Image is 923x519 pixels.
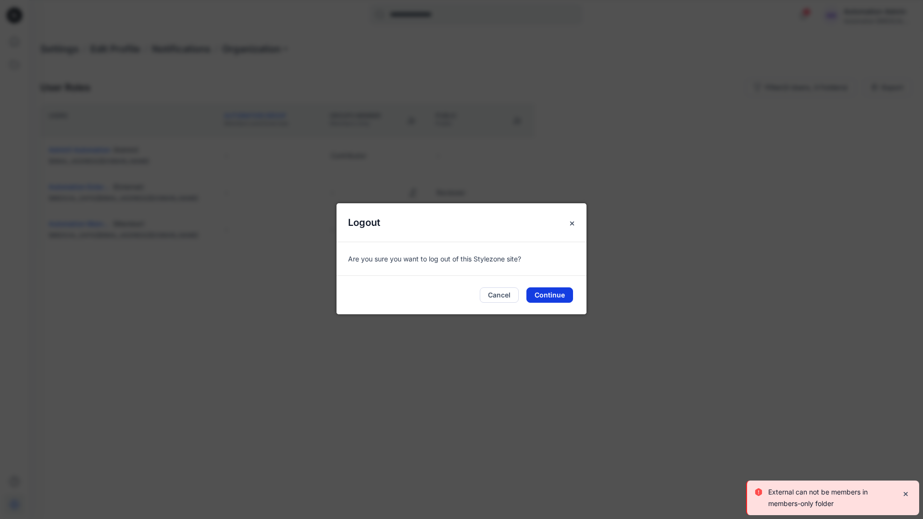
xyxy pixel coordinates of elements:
[563,215,581,232] button: Close
[768,486,894,509] p: External can not be members in members-only folder
[480,287,519,303] button: Cancel
[348,254,575,264] p: Are you sure you want to log out of this Stylezone site?
[742,477,923,519] div: Notifications-bottom-right
[526,287,573,303] button: Continue
[337,203,392,242] h5: Logout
